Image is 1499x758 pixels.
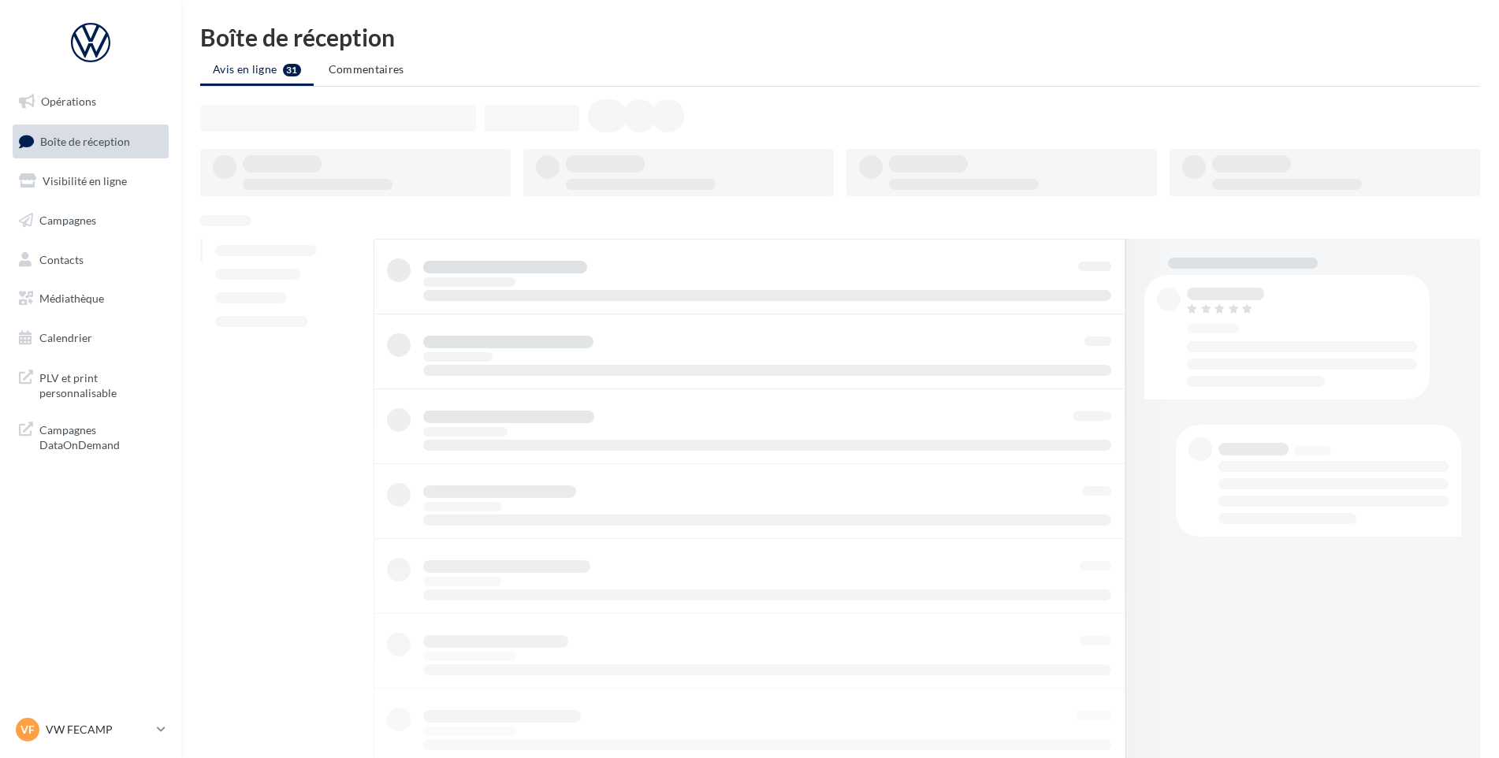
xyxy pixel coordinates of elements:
span: Opérations [41,95,96,108]
a: Contacts [9,243,172,277]
span: Commentaires [329,62,404,76]
a: Opérations [9,85,172,118]
a: Campagnes DataOnDemand [9,413,172,459]
span: Calendrier [39,331,92,344]
span: Médiathèque [39,292,104,305]
span: Boîte de réception [40,134,130,147]
span: Campagnes DataOnDemand [39,419,162,453]
a: Calendrier [9,321,172,355]
span: Campagnes [39,214,96,227]
span: Contacts [39,252,84,266]
a: PLV et print personnalisable [9,361,172,407]
span: PLV et print personnalisable [39,367,162,401]
span: VF [20,722,35,738]
span: Visibilité en ligne [43,174,127,188]
a: Visibilité en ligne [9,165,172,198]
a: Campagnes [9,204,172,237]
a: Médiathèque [9,282,172,315]
p: VW FECAMP [46,722,151,738]
div: Boîte de réception [200,25,1480,49]
a: VF VW FECAMP [13,715,169,745]
a: Boîte de réception [9,124,172,158]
